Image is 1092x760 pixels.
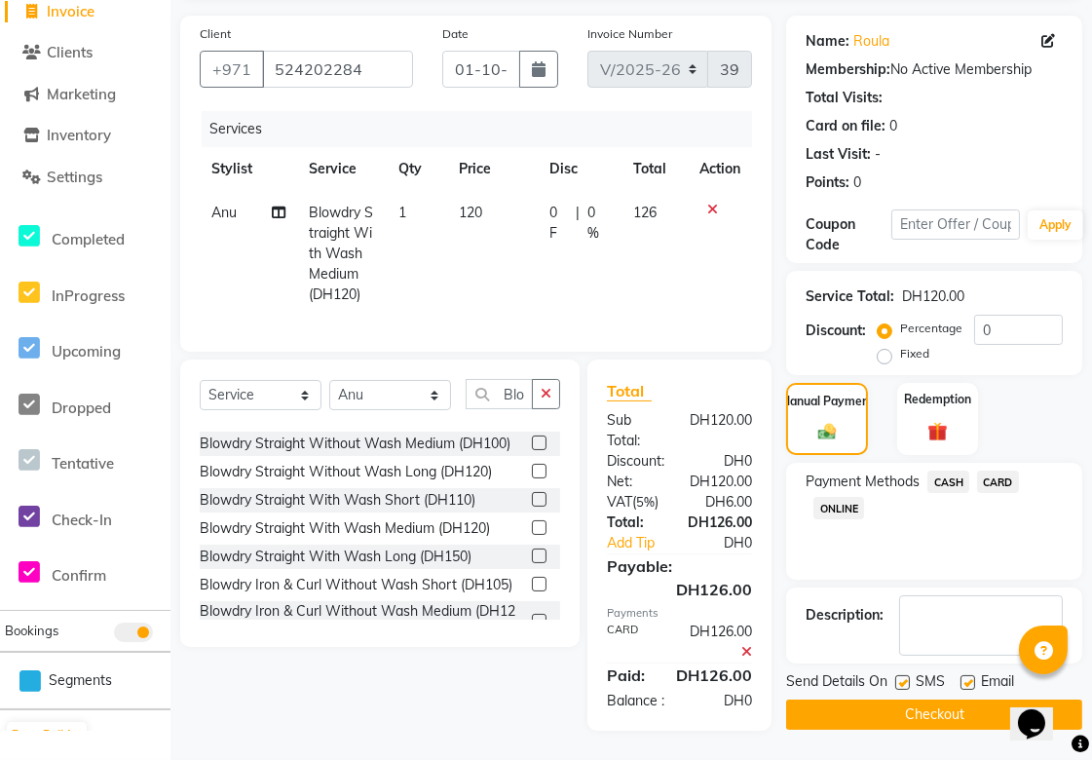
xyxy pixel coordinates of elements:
[806,605,884,626] div: Description:
[786,671,887,696] span: Send Details On
[853,172,861,193] div: 0
[607,381,652,401] span: Total
[889,116,897,136] div: 0
[200,462,492,482] div: Blowdry Straight Without Wash Long (DH120)
[52,566,106,585] span: Confirm
[200,51,264,88] button: +971
[680,691,768,711] div: DH0
[7,722,87,749] button: Page Builder
[806,172,849,193] div: Points:
[688,147,752,191] th: Action
[52,511,112,529] span: Check-In
[902,286,964,307] div: DH120.00
[459,204,482,221] span: 120
[262,51,413,88] input: Search by Name/Mobile/Email/Code
[5,167,166,189] a: Settings
[592,578,767,601] div: DH126.00
[636,494,655,510] span: 5%
[904,391,971,408] label: Redemption
[52,230,125,248] span: Completed
[592,410,675,451] div: Sub Total:
[900,320,962,337] label: Percentage
[297,147,388,191] th: Service
[607,605,752,622] div: Payments
[592,664,661,687] div: Paid:
[587,203,610,244] span: 0 %
[813,497,864,519] span: ONLINE
[875,144,881,165] div: -
[1028,210,1083,240] button: Apply
[592,622,675,663] div: CARD
[200,147,297,191] th: Stylist
[538,147,621,191] th: Disc
[592,513,673,533] div: Total:
[977,471,1019,493] span: CARD
[812,422,842,442] img: _cash.svg
[592,554,767,578] div: Payable:
[592,533,695,553] a: Add Tip
[633,204,657,221] span: 126
[47,126,111,144] span: Inventory
[592,451,680,472] div: Discount:
[661,664,767,687] div: DH126.00
[200,575,512,595] div: Blowdry Iron & Curl Without Wash Short (DH105)
[621,147,689,191] th: Total
[981,671,1014,696] span: Email
[5,84,166,106] a: Marketing
[49,670,112,691] span: Segments
[200,434,510,454] div: Blowdry Straight Without Wash Medium (DH100)
[780,393,874,410] label: Manual Payment
[52,342,121,361] span: Upcoming
[806,59,1063,80] div: No Active Membership
[592,691,680,711] div: Balance :
[673,513,767,533] div: DH126.00
[5,125,166,147] a: Inventory
[398,204,406,221] span: 1
[806,31,849,52] div: Name:
[52,399,111,417] span: Dropped
[900,345,929,362] label: Fixed
[592,472,675,492] div: Net:
[806,286,894,307] div: Service Total:
[675,410,767,451] div: DH120.00
[47,168,102,186] span: Settings
[675,472,767,492] div: DH120.00
[607,493,632,511] span: VAT
[806,116,885,136] div: Card on file:
[916,671,945,696] span: SMS
[5,42,166,64] a: Clients
[211,204,237,221] span: Anu
[576,203,580,244] span: |
[202,111,767,147] div: Services
[447,147,538,191] th: Price
[891,209,1020,240] input: Enter Offer / Coupon Code
[806,59,890,80] div: Membership:
[549,203,568,244] span: 0 F
[592,492,680,513] div: ( )
[806,321,866,341] div: Discount:
[52,454,114,473] span: Tentative
[922,420,954,444] img: _gift.svg
[442,25,469,43] label: Date
[5,1,166,23] a: Invoice
[695,533,768,553] div: DH0
[786,700,1082,730] button: Checkout
[200,25,231,43] label: Client
[587,25,672,43] label: Invoice Number
[387,147,446,191] th: Qty
[200,518,490,539] div: Blowdry Straight With Wash Medium (DH120)
[806,472,920,492] span: Payment Methods
[1010,682,1073,741] iframe: chat widget
[309,204,373,303] span: Blowdry Straight With Wash Medium (DH120)
[47,85,116,103] span: Marketing
[675,622,767,663] div: DH126.00
[806,144,871,165] div: Last Visit:
[806,214,891,255] div: Coupon Code
[466,379,533,409] input: Search or Scan
[47,2,94,20] span: Invoice
[5,623,58,638] span: Bookings
[680,492,768,513] div: DH6.00
[200,601,524,642] div: Blowdry Iron & Curl Without Wash Medium (DH125)
[853,31,889,52] a: Roula
[680,451,768,472] div: DH0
